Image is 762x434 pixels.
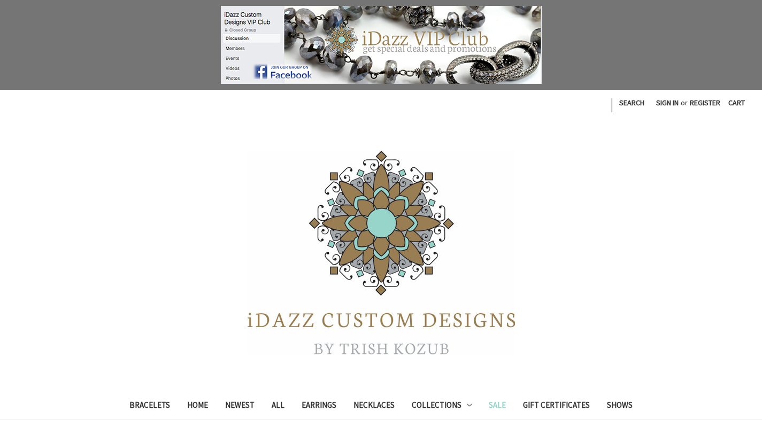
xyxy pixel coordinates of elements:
img: iDazz Custom Designs [248,151,515,354]
a: Home [179,393,217,420]
span: or [680,97,689,108]
li: | [610,94,613,114]
a: Sign in [650,90,684,116]
a: Bracelets [121,393,179,420]
a: Search [613,90,650,116]
a: Cart [722,90,751,116]
span: Cart [728,98,745,107]
a: Necklaces [345,393,403,420]
a: Earrings [293,393,345,420]
a: All [263,393,293,420]
a: Collections [403,393,480,420]
a: Sale [480,393,514,420]
a: Newest [217,393,263,420]
a: Register [684,90,726,116]
a: Join the group! [60,6,702,84]
a: Shows [598,393,641,420]
a: Gift Certificates [514,393,598,420]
